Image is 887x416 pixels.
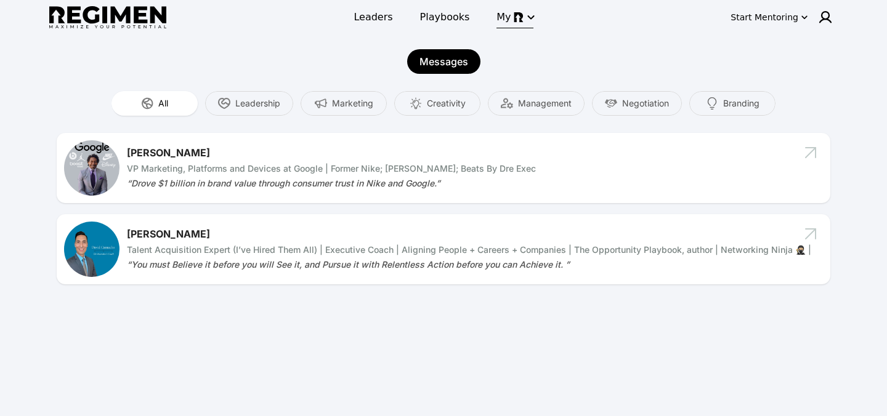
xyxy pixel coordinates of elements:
[420,10,470,25] span: Playbooks
[141,97,153,110] img: All
[332,97,373,110] span: Marketing
[518,97,572,110] span: Management
[127,244,823,255] div: Talent Acquisition Expert (I’ve Hired Them All) | Executive Coach | Aligning People + Careers + C...
[354,10,392,25] span: Leaders
[689,91,776,116] button: Branding
[111,91,198,116] button: All
[49,6,166,29] img: Regimen logo
[394,91,480,116] button: Creativity
[410,97,422,110] img: Creativity
[346,6,400,28] a: Leaders
[407,49,480,74] div: Messages
[706,97,718,110] img: Branding
[127,260,823,270] div: “You must Believe it before you will See it, and Pursue it with Relentless Action before you can ...
[315,97,327,110] img: Marketing
[496,10,511,25] span: My
[127,148,823,158] div: [PERSON_NAME]
[605,97,617,110] img: Negotiation
[592,91,682,116] button: Negotiation
[205,91,293,116] button: Leadership
[801,143,820,162] img: arrow down right avatar
[64,140,119,196] img: avatar of Daryl Butler
[723,97,759,110] span: Branding
[622,97,669,110] span: Negotiation
[489,6,540,28] button: My
[127,163,823,174] div: VP Marketing, Platforms and Devices at Google | Former Nike; [PERSON_NAME]; Beats By Dre Exec
[413,6,477,28] a: Playbooks
[728,7,811,27] button: Start Mentoring
[127,178,823,188] div: “Drove $1 billion in brand value through consumer trust in Nike and Google.”
[488,91,585,116] button: Management
[158,97,168,110] span: All
[218,97,230,110] img: Leadership
[501,97,513,110] img: Management
[127,229,823,239] div: [PERSON_NAME]
[731,11,798,23] div: Start Mentoring
[235,97,280,110] span: Leadership
[801,224,820,244] img: arrow down right avatar
[427,97,466,110] span: Creativity
[64,222,119,277] img: avatar of David Camacho
[818,10,833,25] img: user icon
[301,91,387,116] button: Marketing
